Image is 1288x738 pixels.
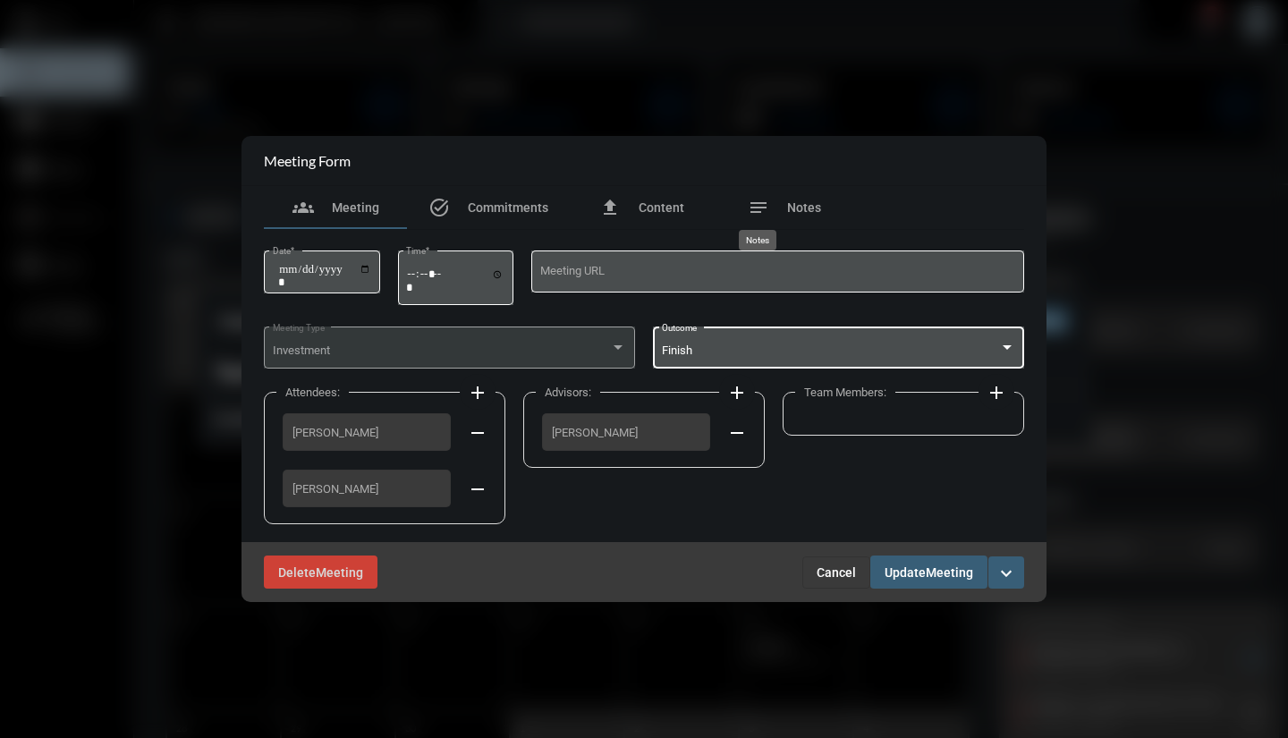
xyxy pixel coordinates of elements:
span: [PERSON_NAME] [552,426,700,439]
div: Notes [739,230,776,250]
mat-icon: file_upload [599,197,621,218]
span: Update [885,565,926,580]
mat-icon: add [726,382,748,403]
mat-icon: add [467,382,488,403]
mat-icon: groups [292,197,314,218]
label: Attendees: [276,386,349,399]
mat-icon: task_alt [428,197,450,218]
span: Delete [278,565,316,580]
span: Finish [662,344,692,357]
mat-icon: remove [467,479,488,500]
span: Content [639,200,684,215]
span: Investment [273,344,330,357]
span: Commitments [468,200,548,215]
span: Cancel [817,565,856,580]
label: Team Members: [795,386,895,399]
span: [PERSON_NAME] [292,426,441,439]
h2: Meeting Form [264,152,351,169]
label: Advisors: [536,386,600,399]
mat-icon: notes [748,197,769,218]
button: UpdateMeeting [870,556,987,589]
span: Notes [787,200,821,215]
button: Cancel [802,556,870,589]
mat-icon: expand_more [996,563,1017,584]
span: Meeting [926,565,973,580]
mat-icon: remove [726,422,748,444]
mat-icon: remove [467,422,488,444]
mat-icon: add [986,382,1007,403]
span: [PERSON_NAME] [292,482,441,496]
span: Meeting [316,565,363,580]
button: DeleteMeeting [264,556,377,589]
span: Meeting [332,200,379,215]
